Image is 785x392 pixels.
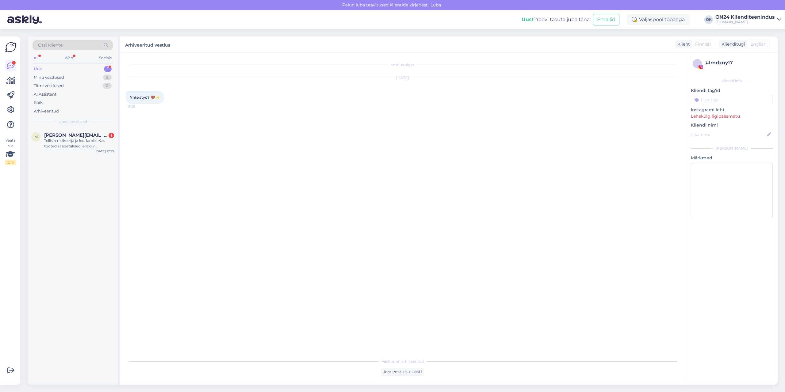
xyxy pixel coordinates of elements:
[125,40,170,48] label: Arhiveeritud vestlus
[34,66,42,72] div: Uus
[522,17,533,22] b: Uus!
[44,138,114,149] div: Tellisin riisikeetja ja led-lambi. Kas tooted saadetaksegi eraldi? [PERSON_NAME] [PERSON_NAME], r...
[382,359,424,364] span: Vestlus on arhiveeritud
[126,75,680,81] div: [DATE]
[34,108,59,114] div: Arhiveeritud
[715,15,775,20] div: ON24 Klienditeenindus
[5,138,16,165] div: Vaata siia
[715,15,781,25] a: ON24 Klienditeenindus[DOMAIN_NAME]
[5,41,17,53] img: Askly Logo
[691,87,773,94] p: Kliendi tag'id
[130,95,160,100] span: Yhteistyö? 🤎✨️
[429,2,443,8] span: Luba
[691,107,773,113] p: Instagrami leht
[593,14,619,25] button: Emailid
[381,368,424,376] div: Ava vestlus uuesti
[63,54,74,62] div: Web
[750,41,766,48] span: English
[44,132,108,138] span: Merle.nurmsalu@mail.ee
[522,16,591,23] div: Proovi tasuta juba täna:
[719,41,745,48] div: Klienditugi
[103,74,112,81] div: 9
[128,104,151,109] span: 15:23
[34,100,43,106] div: Kõik
[715,20,775,25] div: [DOMAIN_NAME]
[691,131,766,138] input: Lisa nimi
[34,135,38,139] span: M
[704,15,713,24] div: OK
[104,66,112,72] div: 1
[98,54,113,62] div: Socials
[691,146,773,151] div: [PERSON_NAME]
[691,78,773,84] div: Kliendi info
[95,149,114,154] div: [DATE] 17:25
[103,83,112,89] div: 0
[691,122,773,128] p: Kliendi nimi
[627,14,690,25] div: Väljaspool tööaega
[34,91,56,97] div: AI Assistent
[691,113,773,120] p: Lehekülg ligipääsmatu
[706,59,771,67] div: # lmdxny17
[126,62,680,68] div: Vestlus algas
[696,61,699,66] span: l
[695,41,711,48] span: Finnish
[33,54,40,62] div: All
[5,160,16,165] div: 2 / 3
[691,95,773,104] input: Lisa tag
[34,83,64,89] div: Tiimi vestlused
[109,133,114,138] div: 1
[34,74,64,81] div: Minu vestlused
[675,41,690,48] div: Klient
[59,119,87,124] span: Uued vestlused
[38,42,63,48] span: Otsi kliente
[691,155,773,161] p: Märkmed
